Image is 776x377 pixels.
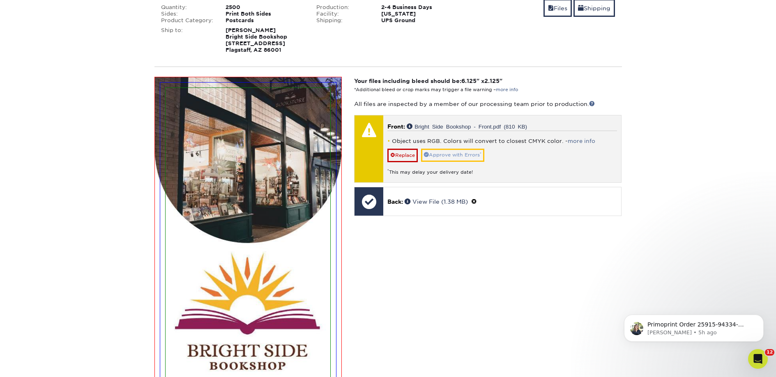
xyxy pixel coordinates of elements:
span: Front: [387,123,405,130]
iframe: Intercom live chat [748,349,768,369]
strong: [PERSON_NAME] Bright Side Bookshop [STREET_ADDRESS] Flagstaff, AZ 86001 [226,27,287,53]
strong: Your files including bleed should be: " x " [354,78,502,84]
div: Sides: [155,11,220,17]
div: Print Both Sides [219,11,310,17]
span: files [548,5,554,11]
span: 2.125 [484,78,500,84]
div: 2500 [219,4,310,11]
div: Facility: [310,11,375,17]
a: View File (1.38 MB) [405,198,468,205]
div: Shipping: [310,17,375,24]
span: 6.125 [461,78,477,84]
div: UPS Ground [375,17,466,24]
span: Back: [387,198,403,205]
iframe: Intercom notifications message [612,297,776,355]
div: [US_STATE] [375,11,466,17]
div: Production: [310,4,375,11]
div: This may delay your delivery date! [387,162,617,176]
a: Bright Side Bookshop - Front.pdf (810 KB) [407,123,527,129]
div: Ship to: [155,27,220,53]
a: Approve with Errors* [421,149,484,161]
span: shipping [578,5,584,11]
a: Replace [387,149,418,162]
div: Postcards [219,17,310,24]
a: more info [496,87,518,92]
li: Object uses RGB. Colors will convert to closest CMYK color. - [387,138,617,145]
div: 2-4 Business Days [375,4,466,11]
a: more info [568,138,595,144]
p: All files are inspected by a member of our processing team prior to production. [354,100,622,108]
span: 12 [765,349,774,356]
div: Quantity: [155,4,220,11]
small: *Additional bleed or crop marks may trigger a file warning – [354,87,518,92]
div: Product Category: [155,17,220,24]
